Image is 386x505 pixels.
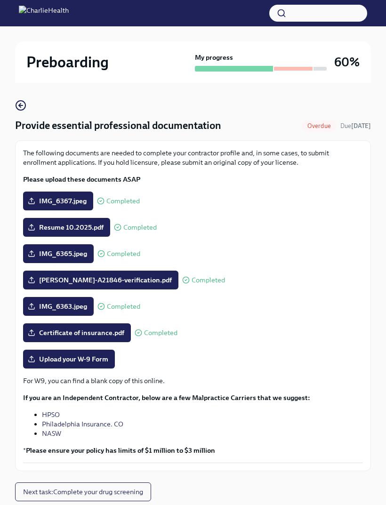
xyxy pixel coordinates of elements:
[30,223,104,232] span: Resume 10.2025.pdf
[15,482,151,501] button: Next task:Complete your drug screening
[23,376,363,385] p: For W9, you can find a blank copy of this online.
[192,277,225,284] span: Completed
[23,175,140,184] strong: Please upload these documents ASAP
[106,198,140,205] span: Completed
[144,329,177,337] span: Completed
[340,121,371,130] span: September 29th, 2025 09:00
[107,250,140,257] span: Completed
[30,328,124,337] span: Certificate of insurance.pdf
[26,53,109,72] h2: Preboarding
[30,354,108,364] span: Upload your W-9 Form
[19,6,69,21] img: CharlieHealth
[26,446,215,455] strong: Please ensure your policy has limits of $1 million to $3 million
[23,244,94,263] label: IMG_6365.jpeg
[195,53,233,62] strong: My progress
[23,148,363,167] p: The following documents are needed to complete your contractor profile and, in some cases, to sub...
[351,122,371,129] strong: [DATE]
[23,350,115,369] label: Upload your W-9 Form
[123,224,157,231] span: Completed
[15,119,221,133] h4: Provide essential professional documentation
[23,218,110,237] label: Resume 10.2025.pdf
[23,323,131,342] label: Certificate of insurance.pdf
[302,122,337,129] span: Overdue
[30,275,172,285] span: [PERSON_NAME]-A21846-verification.pdf
[23,192,93,210] label: IMG_6367.jpeg
[334,54,360,71] h3: 60%
[30,196,87,206] span: IMG_6367.jpeg
[23,271,178,289] label: [PERSON_NAME]-A21846-verification.pdf
[23,487,143,497] span: Next task : Complete your drug screening
[30,302,87,311] span: IMG_6363.jpeg
[42,420,123,428] a: Philadelphia Insurance. CO
[107,303,140,310] span: Completed
[23,297,94,316] label: IMG_6363.jpeg
[340,122,371,129] span: Due
[42,410,60,419] a: HPSO
[30,249,87,258] span: IMG_6365.jpeg
[23,393,310,402] strong: If you are an Independent Contractor, below are a few Malpractice Carriers that we suggest:
[42,429,61,438] a: NASW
